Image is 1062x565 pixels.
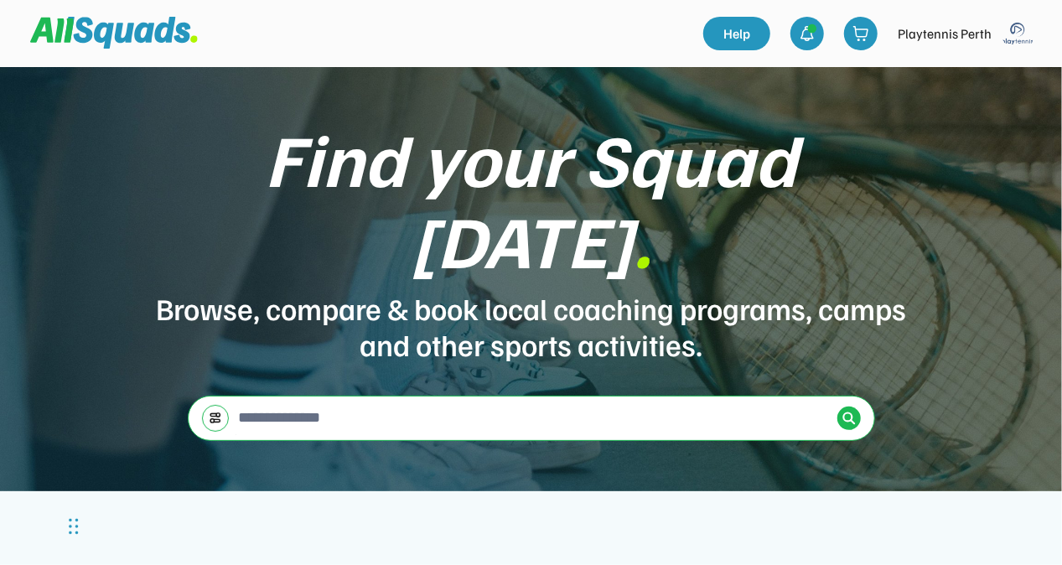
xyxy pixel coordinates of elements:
[799,25,816,42] img: bell-03%20%281%29.svg
[1002,17,1035,50] img: playtennis%20blue%20logo%201.png
[852,25,869,42] img: shopping-cart-01%20%281%29.svg
[154,290,909,362] div: Browse, compare & book local coaching programs, camps and other sports activities.
[154,117,909,280] div: Find your Squad [DATE]
[30,17,198,49] img: Squad%20Logo.svg
[842,412,856,425] img: Icon%20%2838%29.svg
[633,193,651,285] font: .
[703,17,770,50] a: Help
[209,412,222,424] img: settings-03.svg
[898,23,992,44] div: Playtennis Perth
